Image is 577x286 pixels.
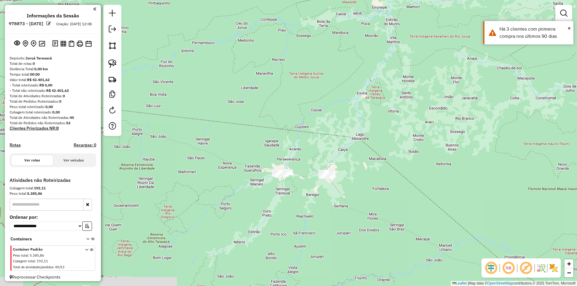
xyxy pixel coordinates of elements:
img: Exibir/Ocultar setores [549,263,558,273]
div: Atividade não roteirizada - MERCEARIA ANA JULIA [273,171,288,177]
div: Atividade não roteirizada - SALGUEIRO [319,170,334,176]
div: Há 3 clientes com primeira compra nos últimos 90 dias [499,26,569,40]
span: | [468,281,469,285]
button: Visualizar relatório de Roteirização [59,39,67,47]
a: Clique aqui para minimizar o painel [93,5,96,12]
strong: R$ 0,00 [39,83,52,87]
button: Visualizar Romaneio [67,39,75,48]
img: Selecionar atividades - laço [108,59,117,68]
a: Criar rota [106,73,119,86]
strong: R$ 42.401,62 [27,77,50,82]
button: Ver rotas [11,155,53,165]
div: Atividade não roteirizada - BAR DA MISSE [272,169,287,175]
div: Atividade não roteirizada - COMERCIAL BATISTA [277,169,292,175]
div: Atividade não roteirizada - REST. DA NATALIA [319,171,334,177]
button: Exibir sessão original [13,39,21,48]
a: Criar modelo [106,88,118,102]
strong: 00:00 [30,72,40,77]
button: Ordem crescente [82,221,92,231]
a: Rotas [10,143,21,148]
div: Valor total: [10,77,96,83]
div: - Total não roteirizado: [10,88,96,93]
strong: 5.385,86 [27,191,42,196]
a: Reroteirizar Sessão [106,104,118,118]
strong: 0 [59,99,61,104]
a: Leaflet [452,281,467,285]
span: + [567,260,571,267]
button: Close [568,24,571,33]
div: Atividade não roteirizada - PREFERENCIA OBRIGATO [319,173,334,179]
div: Atividade não roteirizada - LUSIVAN BAR [274,171,289,177]
span: : [53,265,54,269]
strong: Juruá Tarauacá [26,56,52,60]
div: Total de Pedidos não Roteirizados: [10,120,96,126]
strong: R$ 42.401,62 [46,88,69,93]
strong: 192,11 [34,186,46,190]
span: Container Padrão [13,247,78,252]
div: Criação: [DATE] 12:08 [54,21,94,27]
strong: 0,00 km [34,67,48,71]
strong: 0,00 [52,110,60,114]
div: Cubagem total roteirizado: [10,110,96,115]
div: Map data © contributors,© 2025 TomTom, Microsoft [451,281,577,286]
span: : [35,259,36,263]
button: Otimizar todas as rotas [38,39,46,47]
div: Atividade não roteirizada - DIST DO GLAILSON [319,171,334,177]
h4: Clientes Priorizados NR: [10,126,96,131]
div: Atividade não roteirizada - BAR DO TOIN [274,170,289,176]
span: Ocultar NR [501,261,516,275]
img: Selecionar atividades - polígono [108,41,117,50]
a: Exportar sessão [106,23,118,37]
div: Distância Total: [10,66,96,72]
div: Peso total: [10,191,96,196]
strong: 0 [63,94,65,98]
div: Total de rotas: [10,61,96,66]
h6: 978873 - [DATE] [9,21,43,26]
button: Disponibilidade de veículos [84,39,93,48]
span: Reprocessar Checkpoints [10,274,60,280]
img: Fluxo de ruas [536,263,546,273]
a: Zoom out [564,268,573,277]
h4: Informações da Sessão [27,13,79,19]
div: Atividade não roteirizada - ALENCAR DISTRIBUIDOR [273,170,288,176]
div: Atividade não roteirizada - MERCERARIA R.E VARIE [319,170,334,176]
div: Atividade não roteirizada - BAR DO CLODOMIRO [277,169,292,175]
div: - Total roteirizado: [10,83,96,88]
span: × [568,25,571,32]
button: Imprimir Rotas [75,39,84,48]
div: Atividade não roteirizada - JEVA GASTRO PUB [319,173,334,179]
span: 40/53 [55,265,65,269]
img: Criar rota [108,75,117,83]
strong: 40 [70,115,74,120]
span: Containers [11,236,78,242]
div: Cubagem total: [10,185,96,191]
h4: Atividades não Roteirizadas [10,177,96,183]
div: Atividade não roteirizada - ZE PINTOS REPRESENTA [318,171,333,177]
div: Atividade não roteirizada - MERCEARIA MENDES [275,169,290,175]
div: Atividade não roteirizada - RONIELIR DA SILVA MACHADO [272,170,287,176]
button: Logs desbloquear sessão [51,39,59,48]
button: Centralizar mapa no depósito ou ponto de apoio [21,39,29,48]
button: Adicionar Atividades [29,39,38,48]
button: Ver veículos [53,155,94,165]
div: Atividade não roteirizada - MERC. ACOUGUE AMORIM [272,170,287,176]
div: Total de Atividades Roteirizadas: [10,93,96,99]
div: Atividade não roteirizada - DIST DO GLAILSON [319,171,334,177]
span: Peso total [13,253,28,257]
span: 192,11 [37,259,48,263]
div: Peso total roteirizado: [10,104,96,110]
span: 5.385,86 [30,253,44,257]
strong: 0 [56,125,59,131]
span: Total de atividades/pedidos [13,265,53,269]
strong: 53 [66,121,70,125]
div: Total de Pedidos Roteirizados: [10,99,96,104]
span: Exibir rótulo [519,261,533,275]
span: : [28,253,29,257]
div: Atividade não roteirizada - FORNAZZO TK [273,170,288,176]
div: Atividade não roteirizada - PANIFICADORA CENTRO [319,170,334,176]
div: Total de Atividades não Roteirizadas: [10,115,96,120]
a: OpenStreetMap [487,281,513,285]
div: Tempo total: [10,72,96,77]
span: Cubagem total [13,259,35,263]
